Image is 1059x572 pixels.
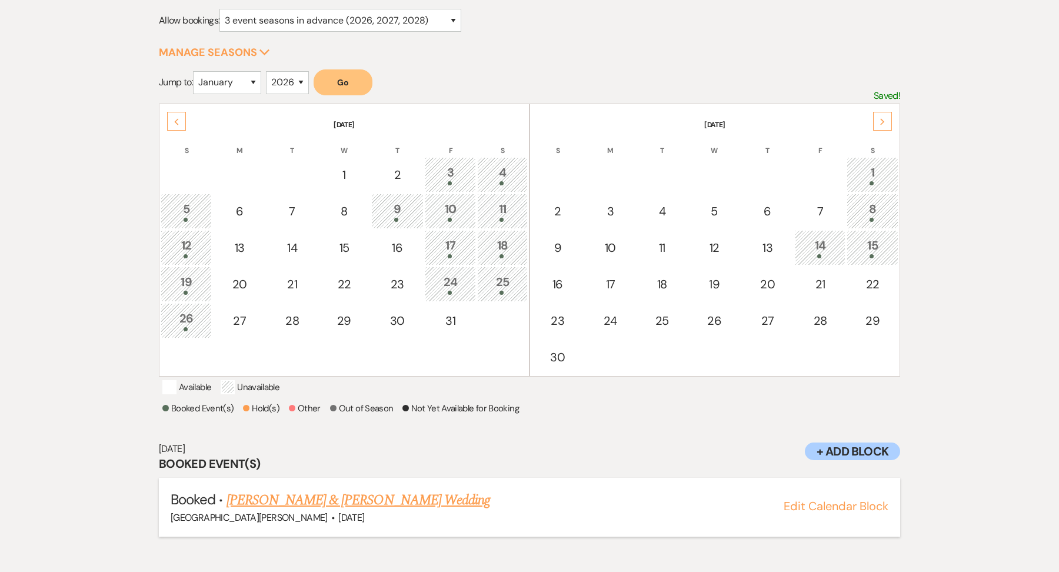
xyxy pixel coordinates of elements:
th: [DATE] [161,105,528,130]
span: Allow bookings: [159,14,219,26]
div: 29 [325,312,363,330]
th: [DATE] [531,105,898,130]
div: 19 [695,275,734,293]
th: T [267,131,318,156]
div: 27 [219,312,259,330]
span: [GEOGRAPHIC_DATA][PERSON_NAME] [171,511,328,524]
button: Go [314,69,372,95]
div: 15 [853,237,892,258]
div: 24 [431,273,469,295]
h3: Booked Event(s) [159,455,900,472]
div: 17 [431,237,469,258]
div: 9 [538,239,578,257]
div: 12 [695,239,734,257]
th: W [688,131,740,156]
div: 6 [219,202,259,220]
div: 24 [592,312,630,330]
div: 8 [853,200,892,222]
div: 18 [484,237,521,258]
div: 6 [748,202,788,220]
div: 30 [378,312,417,330]
h6: [DATE] [159,443,900,455]
div: 30 [538,348,578,366]
div: 13 [748,239,788,257]
div: 31 [431,312,469,330]
div: 2 [378,166,417,184]
div: 16 [538,275,578,293]
a: [PERSON_NAME] & [PERSON_NAME] Wedding [227,490,490,511]
p: Available [162,380,211,394]
th: M [213,131,265,156]
button: Edit Calendar Block [784,500,888,512]
p: Not Yet Available for Booking [402,401,518,415]
div: 7 [801,202,839,220]
th: T [371,131,424,156]
div: 26 [167,310,205,331]
div: 25 [484,273,521,295]
div: 2 [538,202,578,220]
p: Out of Season [330,401,394,415]
div: 8 [325,202,363,220]
div: 9 [378,200,417,222]
div: 14 [801,237,839,258]
div: 25 [643,312,681,330]
span: Jump to: [159,76,193,88]
div: 13 [219,239,259,257]
button: Manage Seasons [159,47,270,58]
div: 20 [219,275,259,293]
th: M [585,131,636,156]
div: 16 [378,239,417,257]
div: 18 [643,275,681,293]
span: Booked [171,490,215,508]
div: 28 [274,312,311,330]
div: 3 [592,202,630,220]
div: 21 [274,275,311,293]
p: Saved! [874,88,900,104]
p: Other [289,401,321,415]
th: T [637,131,687,156]
div: 21 [801,275,839,293]
div: 22 [325,275,363,293]
div: 23 [378,275,417,293]
div: 10 [431,200,469,222]
p: Unavailable [221,380,279,394]
th: F [795,131,845,156]
div: 5 [167,200,205,222]
div: 7 [274,202,311,220]
div: 5 [695,202,734,220]
p: Booked Event(s) [162,401,234,415]
p: Hold(s) [243,401,279,415]
div: 28 [801,312,839,330]
div: 4 [484,164,521,185]
div: 17 [592,275,630,293]
th: W [318,131,369,156]
div: 3 [431,164,469,185]
div: 11 [484,200,521,222]
div: 12 [167,237,205,258]
button: + Add Block [805,443,900,460]
th: T [741,131,794,156]
div: 15 [325,239,363,257]
div: 27 [748,312,788,330]
div: 10 [592,239,630,257]
th: S [847,131,898,156]
div: 14 [274,239,311,257]
div: 26 [695,312,734,330]
div: 29 [853,312,892,330]
div: 11 [643,239,681,257]
div: 1 [325,166,363,184]
span: [DATE] [338,511,364,524]
div: 1 [853,164,892,185]
div: 4 [643,202,681,220]
div: 19 [167,273,205,295]
th: S [477,131,528,156]
div: 22 [853,275,892,293]
th: S [531,131,584,156]
th: F [425,131,476,156]
div: 23 [538,312,578,330]
th: S [161,131,212,156]
div: 20 [748,275,788,293]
